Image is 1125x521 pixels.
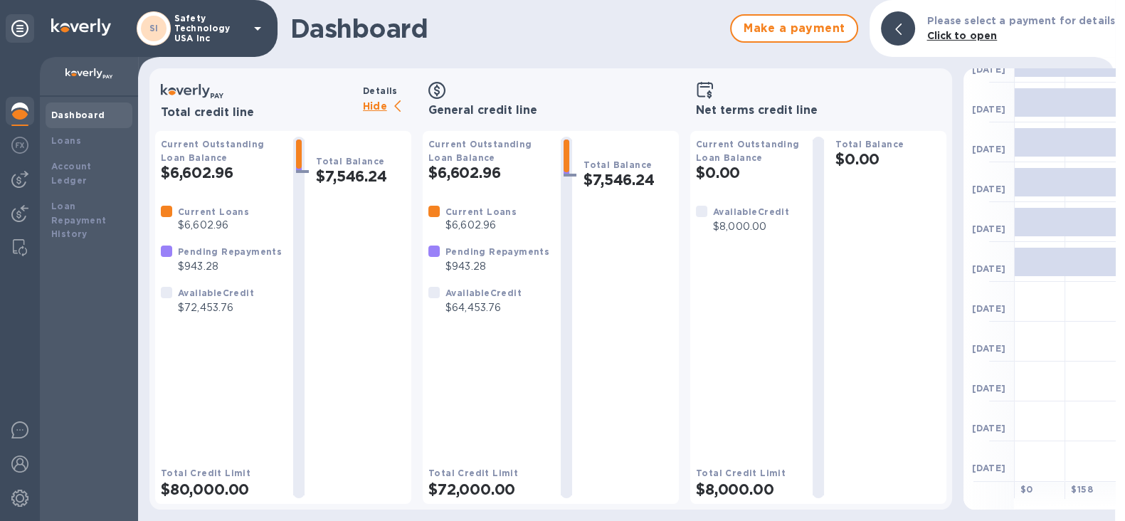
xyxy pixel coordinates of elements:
[972,223,1005,234] b: [DATE]
[428,468,518,478] b: Total Credit Limit
[161,164,282,181] h2: $6,602.96
[972,423,1005,433] b: [DATE]
[178,259,282,274] p: $943.28
[428,139,532,163] b: Current Outstanding Loan Balance
[51,201,107,240] b: Loan Repayment History
[1020,484,1033,495] b: $ 0
[583,159,652,170] b: Total Balance
[445,300,522,315] p: $64,453.76
[428,164,549,181] h2: $6,602.96
[161,480,282,498] h2: $80,000.00
[445,259,549,274] p: $943.28
[713,206,789,217] b: Available Credit
[161,139,265,163] b: Current Outstanding Loan Balance
[696,139,800,163] b: Current Outstanding Loan Balance
[174,14,245,43] p: Safety Technology USA Inc
[972,144,1005,154] b: [DATE]
[51,135,81,146] b: Loans
[428,480,549,498] h2: $72,000.00
[51,161,92,186] b: Account Ledger
[696,480,801,498] h2: $8,000.00
[316,156,384,167] b: Total Balance
[161,106,357,120] h3: Total credit line
[178,300,254,315] p: $72,453.76
[696,104,941,117] h3: Net terms credit line
[835,150,941,168] h2: $0.00
[149,23,159,33] b: SI
[6,14,34,43] div: Unpin categories
[743,20,845,37] span: Make a payment
[316,167,406,185] h2: $7,546.24
[972,303,1005,314] b: [DATE]
[972,64,1005,75] b: [DATE]
[926,30,997,41] b: Click to open
[1071,484,1093,495] b: $ 158
[11,137,28,154] img: Foreign exchange
[696,468,786,478] b: Total Credit Limit
[972,263,1005,274] b: [DATE]
[178,218,249,233] p: $6,602.96
[972,184,1005,194] b: [DATE]
[696,164,801,181] h2: $0.00
[445,246,549,257] b: Pending Repayments
[972,104,1005,115] b: [DATE]
[161,468,250,478] b: Total Credit Limit
[972,343,1005,354] b: [DATE]
[730,14,858,43] button: Make a payment
[178,246,282,257] b: Pending Repayments
[428,104,673,117] h3: General credit line
[363,85,398,96] b: Details
[972,383,1005,394] b: [DATE]
[583,171,673,189] h2: $7,546.24
[51,110,105,120] b: Dashboard
[290,14,723,43] h1: Dashboard
[445,206,517,217] b: Current Loans
[178,288,254,298] b: Available Credit
[972,463,1005,473] b: [DATE]
[713,219,789,234] p: $8,000.00
[51,19,111,36] img: Logo
[363,98,411,116] p: Hide
[445,218,517,233] p: $6,602.96
[445,288,522,298] b: Available Credit
[178,206,249,217] b: Current Loans
[835,139,904,149] b: Total Balance
[926,15,1115,26] b: Please select a payment for details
